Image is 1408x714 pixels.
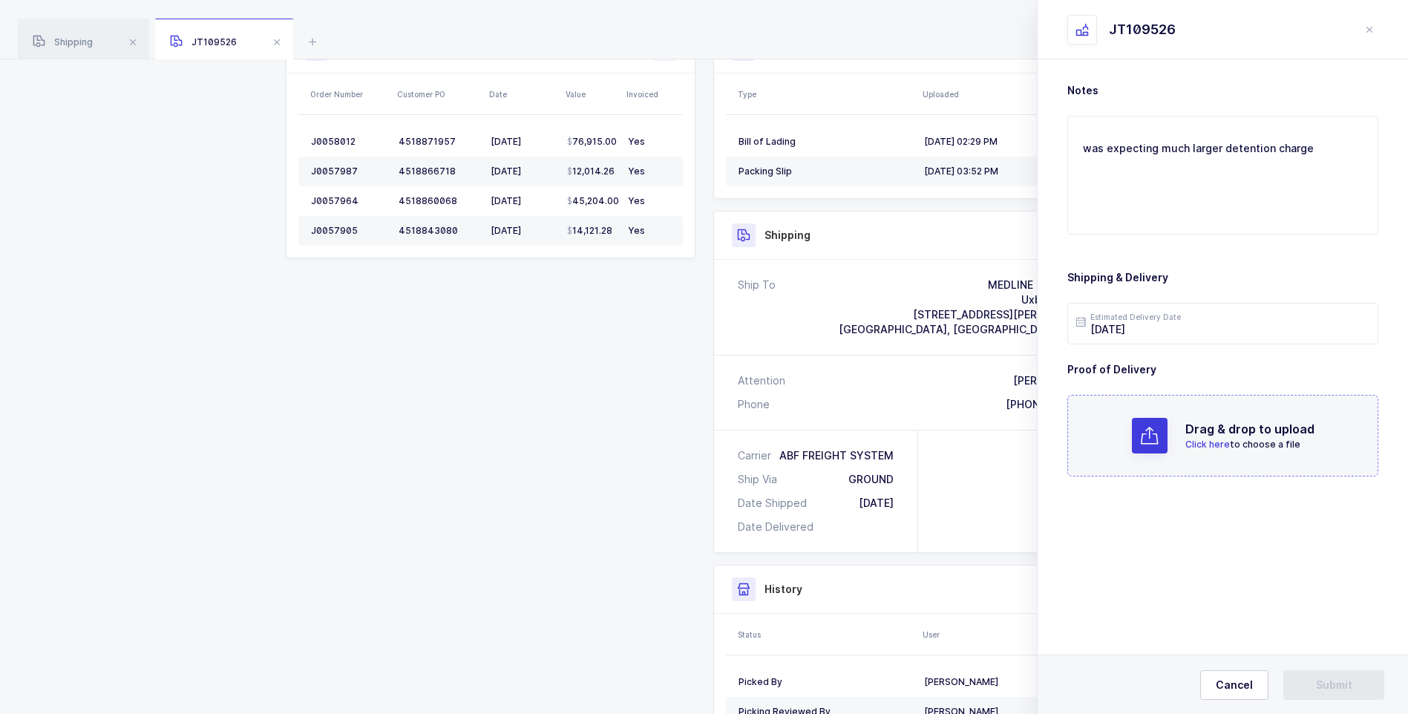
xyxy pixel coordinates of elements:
[397,88,480,100] div: Customer PO
[628,136,645,147] span: Yes
[1283,670,1384,700] button: Submit
[1185,438,1314,451] p: to choose a file
[738,278,776,337] div: Ship To
[924,166,1098,177] div: [DATE] 03:52 PM
[738,448,777,463] div: Carrier
[764,582,802,597] h3: History
[923,629,1106,641] div: User
[739,136,912,148] div: Bill of Lading
[738,629,914,641] div: Status
[839,323,1098,335] span: [GEOGRAPHIC_DATA], [GEOGRAPHIC_DATA], 01569
[1006,397,1098,412] div: [PHONE_NUMBER]
[738,397,770,412] div: Phone
[33,36,93,48] span: Shipping
[1200,670,1268,700] button: Cancel
[738,472,783,487] div: Ship Via
[489,88,557,100] div: Date
[399,166,479,177] div: 4518866718
[1067,362,1378,377] h3: Proof of Delivery
[628,166,645,177] span: Yes
[311,225,387,237] div: J0057905
[491,195,555,207] div: [DATE]
[924,676,1098,688] div: [PERSON_NAME]
[1109,21,1176,39] div: JT109526
[491,166,555,177] div: [DATE]
[1360,21,1378,39] button: close drawer
[1067,270,1378,285] h3: Shipping & Delivery
[839,292,1098,307] div: Uxbridge- C40
[628,225,645,236] span: Yes
[1013,373,1098,388] div: [PERSON_NAME]
[399,136,479,148] div: 4518871957
[739,166,912,177] div: Packing Slip
[491,225,555,237] div: [DATE]
[491,136,555,148] div: [DATE]
[923,88,1106,100] div: Uploaded
[567,136,617,148] span: 76,915.00
[859,496,894,511] div: [DATE]
[310,88,388,100] div: Order Number
[1067,83,1378,98] h3: Notes
[1185,439,1230,450] span: Click here
[848,472,894,487] div: GROUND
[628,195,645,206] span: Yes
[1316,678,1352,692] span: Submit
[1185,420,1314,438] h2: Drag & drop to upload
[399,195,479,207] div: 4518860068
[567,195,619,207] span: 45,204.00
[567,166,615,177] span: 12,014.26
[170,36,237,48] span: JT109526
[738,496,813,511] div: Date Shipped
[738,520,819,534] div: Date Delivered
[399,225,479,237] div: 4518843080
[739,676,912,688] div: Picked By
[839,278,1098,292] div: MEDLINE INDUSTRIES
[924,136,1098,148] div: [DATE] 02:29 PM
[738,88,914,100] div: Type
[311,195,387,207] div: J0057964
[1216,678,1253,692] span: Cancel
[626,88,678,100] div: Invoiced
[779,448,894,463] div: ABF FREIGHT SYSTEM
[566,88,618,100] div: Value
[567,225,612,237] span: 14,121.28
[311,136,387,148] div: J0058012
[839,307,1098,322] div: [STREET_ADDRESS][PERSON_NAME]
[311,166,387,177] div: J0057987
[738,373,785,388] div: Attention
[764,228,811,243] h3: Shipping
